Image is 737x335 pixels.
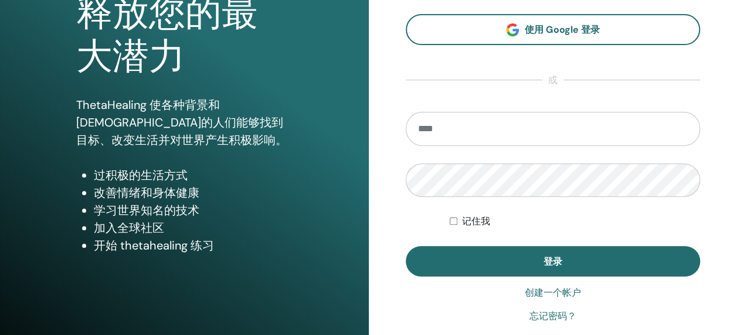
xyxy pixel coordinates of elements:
label: 记住我 [462,214,490,228]
span: 使用 Google 登录 [525,23,599,36]
a: 忘记密码？ [529,309,576,323]
li: 开始 thetahealing 练习 [94,237,293,254]
li: 过积极的生活方式 [94,166,293,184]
span: 登录 [544,255,562,268]
li: 改善情绪和身体健康 [94,184,293,201]
a: 创建一个帐户 [525,286,581,300]
li: 学习世界知名的技术 [94,201,293,219]
li: 加入全球社区 [94,219,293,237]
div: Keep me authenticated indefinitely or until I manually logout [450,214,700,228]
p: ThetaHealing 使各种背景和[DEMOGRAPHIC_DATA]的人们能够找到目标、改变生活并对世界产生积极影响。 [76,96,293,149]
button: 登录 [406,246,701,276]
a: 使用 Google 登录 [406,14,701,45]
span: 或 [542,73,563,87]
